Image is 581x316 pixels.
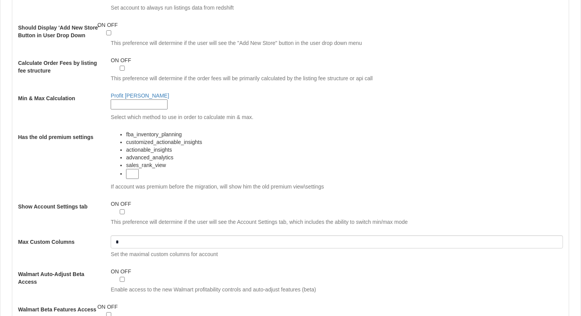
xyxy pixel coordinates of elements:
[120,201,131,207] span: OFF
[111,39,563,47] span: This preference will determine if the user will see the "Add New Store" button in the user drop d...
[12,131,105,141] label: Has the old premium settings
[126,147,172,153] span: actionable_insights
[12,268,105,286] label: Walmart Auto-Adjust Beta Access
[12,200,105,210] label: Show Account Settings tab
[111,201,119,207] span: ON
[126,162,166,168] span: sales_rank_view
[111,57,119,63] span: ON
[111,183,563,190] p: If account was premium before the migration, will show him the old premium view\settings
[12,21,105,39] label: Should Display 'Add New Store' Button in User Drop Down
[111,93,169,99] span: Profit [PERSON_NAME]
[126,154,173,160] span: advanced_analytics
[12,235,105,246] label: Max Custom Columns
[107,22,118,28] span: OFF
[111,268,119,275] span: ON
[111,74,563,82] span: This preference will determine if the order fees will be primarily calculated by the listing fee ...
[12,303,105,313] label: Walmart Beta Features Access
[111,113,563,121] p: Select which method to use in order to calculate min & max.
[126,139,202,145] span: customized_actionable_insights
[97,22,105,28] span: ON
[111,286,563,293] span: Enable access to the new Walmart profitability controls and auto-adjust features (beta)
[120,57,131,63] span: OFF
[111,4,563,12] span: Set account to always run listings data from redshift
[12,56,105,74] label: Calculate Order Fees by listing fee structure
[107,304,118,310] span: OFF
[111,250,563,258] p: Set the maximal custom columns for account
[126,131,182,137] span: fba_inventory_planning
[111,218,563,226] span: This preference will determine if the user will see the Account Settings tab, which includes the ...
[120,268,131,275] span: OFF
[97,304,105,310] span: ON
[12,92,105,102] label: Min & Max Calculation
